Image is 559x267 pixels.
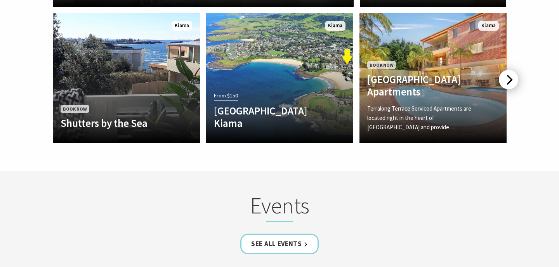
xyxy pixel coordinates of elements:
span: Book Now [61,105,89,113]
a: Book Now Shutters by the Sea Kiama [53,13,200,143]
h2: Events [127,192,432,222]
span: Kiama [325,21,345,31]
h4: [GEOGRAPHIC_DATA] Apartments [367,73,477,98]
span: From $150 [214,91,238,100]
span: Kiama [478,21,499,31]
h4: [GEOGRAPHIC_DATA] Kiama [214,104,323,130]
a: From $150 [GEOGRAPHIC_DATA] Kiama Kiama [206,13,353,143]
a: See all Events [240,234,319,254]
p: Terralong Terrace Serviced Apartments are located right in the heart of [GEOGRAPHIC_DATA] and pro... [367,104,477,132]
a: Another Image Used Book Now [GEOGRAPHIC_DATA] Apartments Terralong Terrace Serviced Apartments ar... [359,13,507,143]
span: Kiama [172,21,192,31]
h4: Shutters by the Sea [61,117,170,129]
span: Book Now [367,61,396,69]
